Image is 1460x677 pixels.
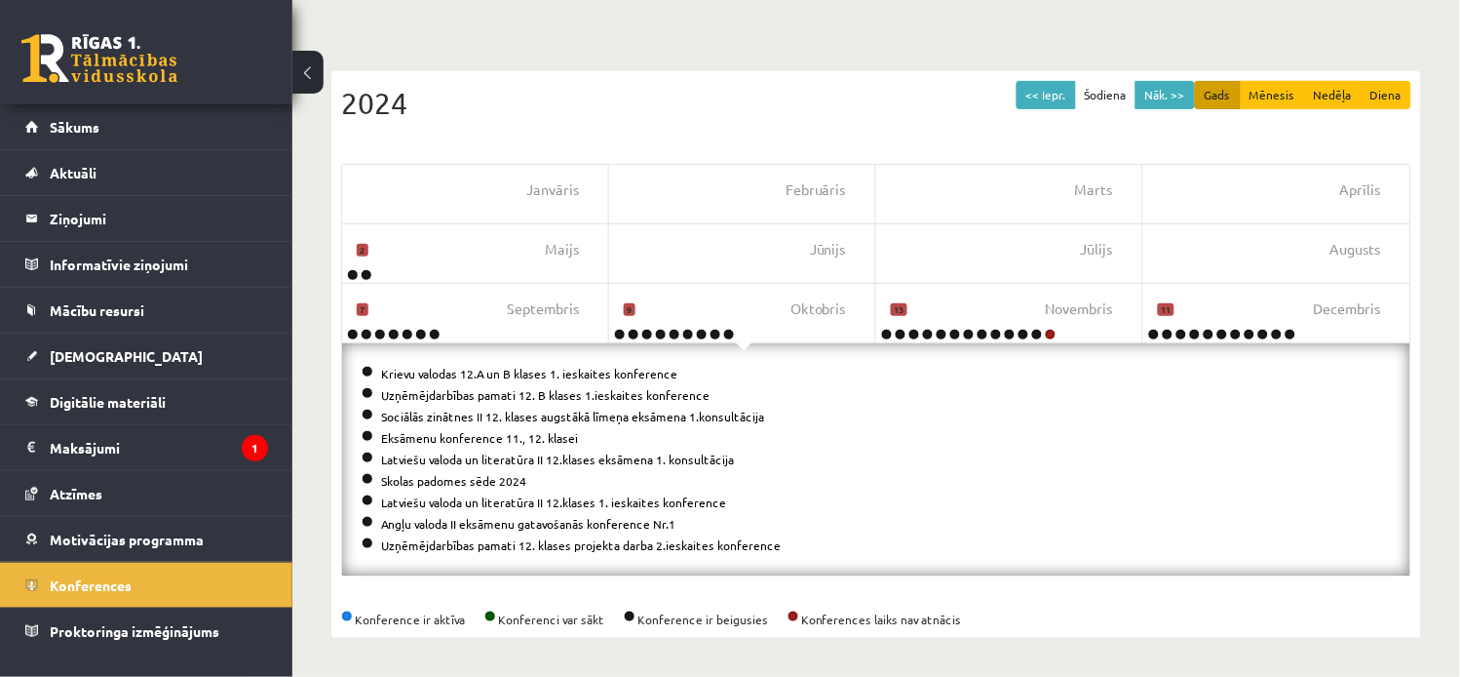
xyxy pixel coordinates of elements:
[50,118,99,136] span: Sākums
[341,611,1411,628] div: Konference ir aktīva Konferenci var sākt Konference ir beigusies Konferences laiks nav atnācis
[545,239,579,260] span: Maijs
[50,577,132,594] span: Konferences
[1340,179,1381,201] span: Aprīlis
[624,303,635,317] small: 9
[25,563,268,608] a: Konferences
[381,452,734,467] a: Latviešu valoda un literatūra II 12.klases eksāmena 1. konsultācija
[1075,81,1136,109] button: Šodiena
[50,622,219,640] span: Proktoringa izmēģinājums
[25,104,268,149] a: Sākums
[1330,239,1381,260] span: Augusts
[381,366,677,381] a: Krievu valodas 12.A un B klases 1. ieskaites konference
[50,301,144,319] span: Mācību resursi
[381,387,710,403] a: Uzņēmējdarbības pamati 12. B klases 1.ieskaites konference
[25,517,268,562] a: Motivācijas programma
[25,150,268,195] a: Aktuāli
[381,516,675,532] a: Angļu valoda II eksāmenu gatavošanās konference Nr.1
[1361,81,1411,109] button: Diena
[25,379,268,424] a: Digitālie materiāli
[1158,303,1174,317] small: 11
[50,164,96,181] span: Aktuāli
[357,303,368,317] small: 7
[341,81,1411,125] div: 2024
[25,471,268,516] a: Atzīmes
[21,34,177,83] a: Rīgas 1. Tālmācības vidusskola
[50,531,204,548] span: Motivācijas programma
[50,485,102,502] span: Atzīmes
[1046,299,1113,320] span: Novembris
[381,495,726,510] a: Latviešu valoda un literatūra II 12.klases 1. ieskaites konference
[786,179,846,201] span: Februāris
[50,242,268,287] legend: Informatīvie ziņojumi
[25,609,268,654] a: Proktoringa izmēģinājums
[526,179,579,201] span: Janvāris
[891,303,907,317] small: 13
[1017,81,1076,109] button: << Iepr.
[1240,81,1305,109] button: Mēnesis
[357,244,368,258] small: 2
[1195,81,1241,109] button: Gads
[1135,81,1195,109] button: Nāk. >>
[1304,81,1362,109] button: Nedēļa
[50,393,166,411] span: Digitālie materiāli
[1314,299,1381,320] span: Decembris
[810,239,846,260] span: Jūnijs
[50,347,203,365] span: [DEMOGRAPHIC_DATA]
[25,242,268,287] a: Informatīvie ziņojumi
[507,299,579,320] span: Septembris
[25,334,268,378] a: [DEMOGRAPHIC_DATA]
[381,538,781,553] a: Uzņēmējdarbības pamati 12. klases projekta darba 2.ieskaites konference
[381,409,764,424] a: Sociālās zinātnes II 12. klases augstākā līmeņa eksāmena 1.konsultācija
[25,288,268,333] a: Mācību resursi
[25,196,268,241] a: Ziņojumi
[50,425,268,470] legend: Maksājumi
[242,435,268,461] i: 1
[50,196,268,241] legend: Ziņojumi
[25,425,268,470] a: Maksājumi1
[790,299,846,320] span: Oktobris
[1081,239,1113,260] span: Jūlijs
[381,430,578,446] a: Eksāmenu konference 11., 12. klasei
[381,473,526,489] a: Skolas padomes sēde 2024
[1075,179,1113,201] span: Marts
